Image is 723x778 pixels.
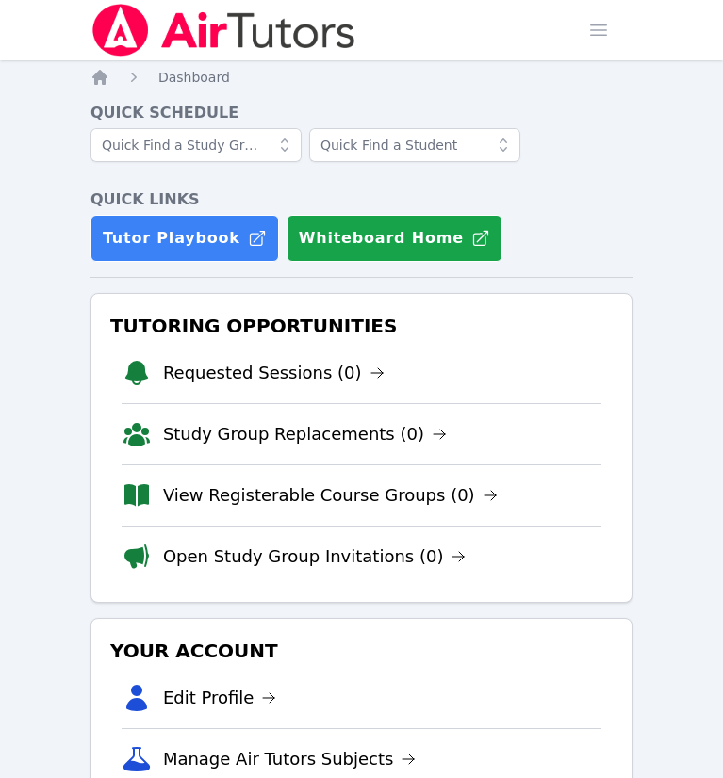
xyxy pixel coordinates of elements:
h4: Quick Schedule [90,102,633,124]
a: Manage Air Tutors Subjects [163,746,417,772]
a: View Registerable Course Groups (0) [163,482,498,509]
button: Whiteboard Home [287,215,502,262]
a: Edit Profile [163,685,277,711]
img: Air Tutors [90,4,357,57]
span: Dashboard [158,70,230,85]
h3: Your Account [107,634,616,668]
a: Open Study Group Invitations (0) [163,543,467,570]
input: Quick Find a Student [309,128,520,162]
nav: Breadcrumb [90,68,633,87]
a: Requested Sessions (0) [163,360,385,386]
a: Tutor Playbook [90,215,279,262]
a: Study Group Replacements (0) [163,421,447,447]
input: Quick Find a Study Group [90,128,302,162]
a: Dashboard [158,68,230,87]
h3: Tutoring Opportunities [107,309,616,343]
h4: Quick Links [90,188,633,211]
